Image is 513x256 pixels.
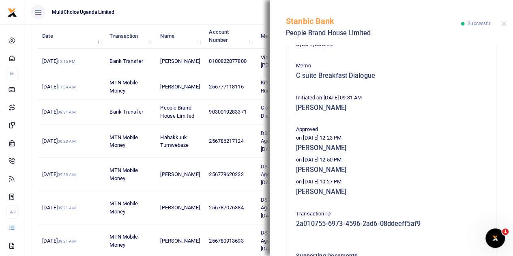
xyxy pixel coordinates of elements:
small: 09:23 AM [58,172,76,177]
h5: [PERSON_NAME] [296,166,487,174]
a: logo-small logo-large logo-large [7,9,17,15]
th: Memo: activate to sort column ascending [256,24,323,49]
span: 256779620233 [209,171,243,177]
th: Transaction: activate to sort column ascending [105,24,156,49]
small: 09:31 AM [58,110,76,114]
span: DSTV for business Agent commission [DATE] [260,163,305,185]
th: Date: activate to sort column descending [38,24,105,49]
span: C suite Breakfast Dialogue [260,105,301,119]
span: [DATE] [42,238,75,244]
span: [DATE] [42,109,75,115]
span: DSTV for business Agent commission [DATE] [260,230,305,252]
span: Successful [468,21,492,26]
span: [PERSON_NAME] [160,58,200,64]
small: UGX [325,43,333,47]
span: Bank Transfer [109,109,143,115]
span: 9030019283371 [209,109,246,115]
small: 09:21 AM [58,239,76,243]
span: MTN Mobile Money [109,234,138,248]
span: MTN Mobile Money [109,134,138,148]
p: on [DATE] 12:23 PM [296,134,487,142]
span: 256787076384 [209,204,243,211]
span: [DATE] [42,204,75,211]
h5: 2a010755-6973-4596-2ad6-08ddeeff5af9 [296,220,487,228]
span: DSTV for business Agent commission [DATE] [260,130,305,152]
span: [DATE] [42,58,75,64]
span: [PERSON_NAME] [160,238,200,244]
iframe: Intercom live chat [485,228,505,248]
p: Transaction ID [296,210,487,218]
span: Bank Transfer [109,58,143,64]
h5: People Brand House Limited [286,29,461,37]
span: MTN Mobile Money [109,200,138,215]
span: [DATE] [42,171,75,177]
small: 12:16 PM [58,59,75,64]
span: 1 [502,228,509,235]
span: 0100822877800 [209,58,246,64]
span: [DATE] [42,138,75,144]
th: Account Number: activate to sort column ascending [204,24,256,49]
h5: [PERSON_NAME] [296,144,487,152]
span: MultiChoice Uganda Limited [49,9,118,16]
span: People Brand House Limited [160,105,194,119]
span: Visa Fees [PERSON_NAME] [260,54,300,69]
li: M [6,67,17,80]
p: Memo [296,62,487,70]
p: Initiated on [DATE] 09:31 AM [296,94,487,102]
span: 256777118116 [209,84,243,90]
img: logo-small [7,8,17,17]
span: [PERSON_NAME] [160,84,200,90]
span: DSTV for business Agent commission [DATE] [260,197,305,219]
span: MTN Mobile Money [109,80,138,94]
span: [PERSON_NAME] [160,171,200,177]
small: 09:21 AM [58,206,76,210]
span: [DATE] [42,84,75,90]
small: 11:34 AM [58,85,76,89]
h5: C suite Breakfast Dialogue [296,72,487,80]
button: Close [501,21,507,26]
p: Approved [296,125,487,134]
h5: [PERSON_NAME] [296,104,487,112]
h5: Stanbic Bank [286,16,461,26]
span: MTN Mobile Money [109,167,138,181]
p: on [DATE] 10:27 PM [296,178,487,186]
span: Kits for Independence Run for staff [260,80,312,94]
small: 09:23 AM [58,139,76,144]
p: on [DATE] 12:50 PM [296,156,487,164]
h5: [PERSON_NAME] [296,188,487,196]
span: [PERSON_NAME] [160,204,200,211]
li: Ac [6,205,17,219]
span: Habakkuuk Tumwebaze [160,134,189,148]
span: 256780913693 [209,238,243,244]
span: 256786217124 [209,138,243,144]
th: Name: activate to sort column ascending [156,24,204,49]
